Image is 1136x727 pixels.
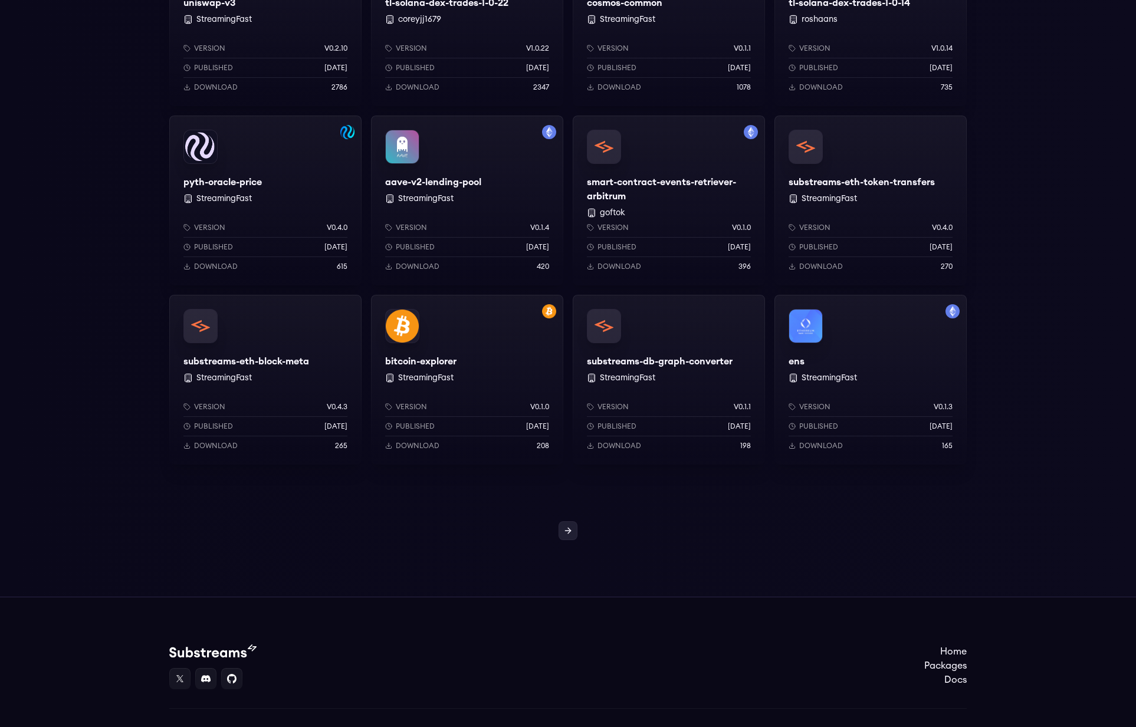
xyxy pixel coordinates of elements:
a: Filter by injective-mainnet networkpyth-oracle-pricepyth-oracle-price StreamingFastVersionv0.4.0P... [169,116,362,285]
p: Version [597,402,629,412]
a: substreams-eth-block-metasubstreams-eth-block-meta StreamingFastVersionv0.4.3Published[DATE]Downl... [169,295,362,465]
p: 615 [337,262,347,271]
button: StreamingFast [600,14,655,25]
p: 265 [335,441,347,450]
p: Download [396,262,439,271]
p: Version [597,44,629,53]
p: Version [799,223,830,232]
p: Download [396,83,439,92]
button: StreamingFast [398,193,454,205]
p: Download [597,262,641,271]
button: StreamingFast [600,372,655,384]
p: Version [396,223,427,232]
a: Filter by mainnet networksmart-contract-events-retriever-arbitrumsmart-contract-events-retriever-... [573,116,765,285]
p: 270 [941,262,953,271]
p: 208 [537,441,549,450]
p: v1.0.14 [931,44,953,53]
a: Filter by mainnet networkaave-v2-lending-poolaave-v2-lending-pool StreamingFastVersionv0.1.4Publi... [371,116,563,285]
p: Published [597,242,636,252]
p: [DATE] [930,63,953,73]
img: Filter by injective-mainnet network [340,125,354,139]
p: Published [597,63,636,73]
a: Docs [924,673,967,687]
p: Published [799,242,838,252]
p: Version [799,44,830,53]
p: [DATE] [930,242,953,252]
p: [DATE] [324,422,347,431]
a: Packages [924,659,967,673]
p: v0.1.4 [530,223,549,232]
p: Published [194,422,233,431]
p: Download [597,83,641,92]
p: 165 [942,441,953,450]
p: [DATE] [930,422,953,431]
p: Version [597,223,629,232]
p: Version [194,223,225,232]
button: StreamingFast [398,372,454,384]
button: coreyjj1679 [398,14,441,25]
p: Version [194,44,225,53]
p: Published [194,242,233,252]
p: v0.4.0 [327,223,347,232]
p: Published [597,422,636,431]
p: Download [799,441,843,450]
p: [DATE] [324,242,347,252]
p: Download [194,441,238,450]
p: [DATE] [324,63,347,73]
p: v0.1.1 [734,402,751,412]
p: [DATE] [526,63,549,73]
p: v0.1.0 [732,223,751,232]
p: v0.1.1 [734,44,751,53]
p: Published [194,63,233,73]
p: Version [396,402,427,412]
p: 1078 [737,83,751,92]
p: Download [597,441,641,450]
p: Published [396,422,435,431]
a: substreams-eth-token-transferssubstreams-eth-token-transfers StreamingFastVersionv0.4.0Published[... [774,116,967,285]
button: StreamingFast [802,193,857,205]
p: Version [396,44,427,53]
p: v0.4.3 [327,402,347,412]
img: Filter by mainnet network [542,125,556,139]
p: Download [799,262,843,271]
button: roshaans [802,14,838,25]
p: v0.1.0 [530,402,549,412]
img: Filter by btc-mainnet network [542,304,556,318]
p: Download [194,262,238,271]
a: Home [924,644,967,659]
p: v0.1.3 [934,402,953,412]
p: v1.0.22 [526,44,549,53]
p: Download [194,83,238,92]
img: Filter by mainnet network [744,125,758,139]
p: Published [396,242,435,252]
p: 2347 [533,83,549,92]
p: v0.4.0 [932,223,953,232]
img: Substream's logo [169,644,257,659]
p: Published [396,63,435,73]
p: Download [799,83,843,92]
p: 420 [537,262,549,271]
p: Download [396,441,439,450]
a: substreams-db-graph-convertersubstreams-db-graph-converter StreamingFastVersionv0.1.1Published[DA... [573,295,765,465]
p: [DATE] [526,242,549,252]
a: Filter by mainnet networkensens StreamingFastVersionv0.1.3Published[DATE]Download165 [774,295,967,465]
p: Published [799,422,838,431]
button: goftok [600,207,625,219]
button: StreamingFast [802,372,857,384]
p: [DATE] [728,63,751,73]
button: StreamingFast [196,372,252,384]
p: 198 [740,441,751,450]
p: 735 [941,83,953,92]
p: Version [194,402,225,412]
p: [DATE] [728,422,751,431]
button: StreamingFast [196,193,252,205]
p: Published [799,63,838,73]
p: v0.2.10 [324,44,347,53]
button: StreamingFast [196,14,252,25]
p: [DATE] [728,242,751,252]
p: 2786 [331,83,347,92]
a: Filter by btc-mainnet networkbitcoin-explorerbitcoin-explorer StreamingFastVersionv0.1.0Published... [371,295,563,465]
p: Version [799,402,830,412]
p: 396 [738,262,751,271]
img: Filter by mainnet network [945,304,960,318]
